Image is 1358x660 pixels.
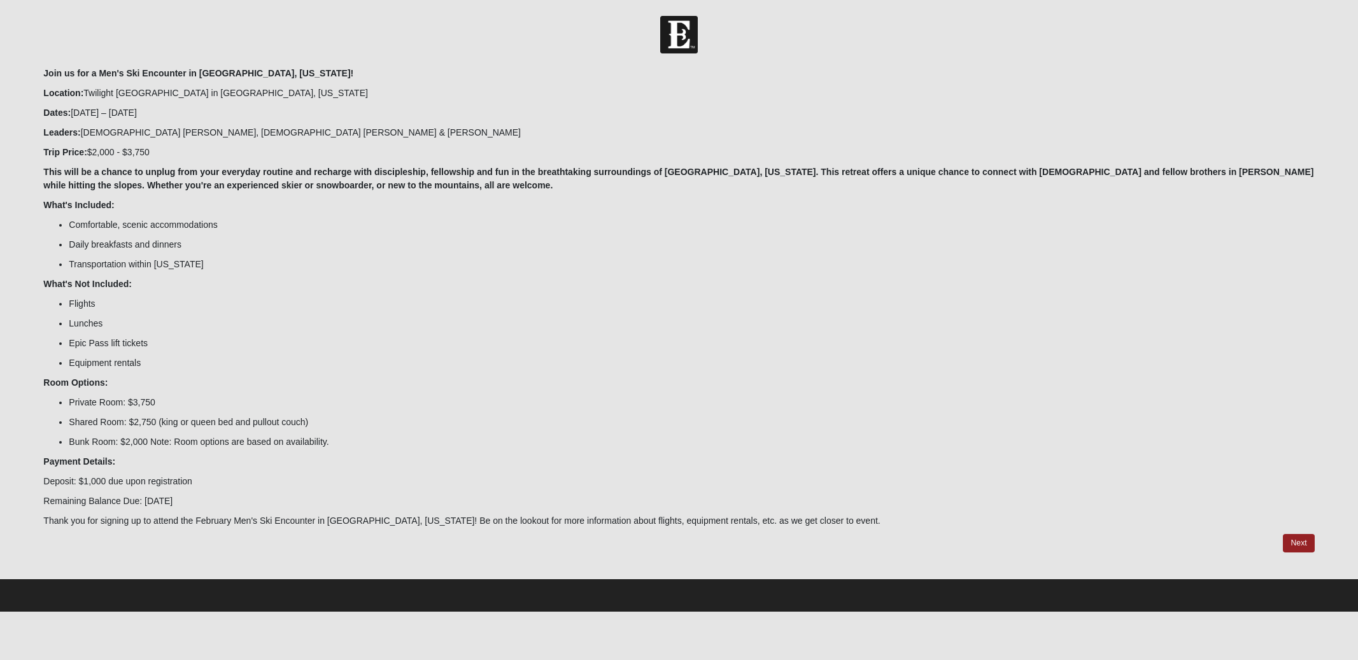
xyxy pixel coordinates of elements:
[43,495,1314,508] p: Remaining Balance Due: [DATE]
[43,146,1314,159] p: $2,000 - $3,750
[43,200,114,210] b: What's Included:
[43,126,1314,139] p: [DEMOGRAPHIC_DATA] [PERSON_NAME], [DEMOGRAPHIC_DATA] [PERSON_NAME] & [PERSON_NAME]
[69,220,217,230] span: Comfortable, scenic accommodations
[69,435,1314,449] li: Bunk Room: $2,000 Note: Room options are based on availability.
[1283,534,1314,552] a: Next
[69,338,148,348] span: Epic Pass lift tickets
[43,108,71,118] b: Dates:
[43,127,80,137] b: Leaders:
[43,106,1314,120] p: [DATE] – [DATE]
[43,147,87,157] b: Trip Price:
[69,239,181,249] span: Daily breakfasts and dinners
[69,358,141,368] span: Equipment rentals
[43,377,108,388] b: Room Options:
[43,167,1313,190] b: This will be a chance to unplug from your everyday routine and recharge with discipleship, fellow...
[43,279,132,289] b: What's Not Included:
[69,259,203,269] span: Transportation within [US_STATE]
[69,416,1314,429] li: Shared Room: $2,750 (king or queen bed and pullout couch)
[43,456,115,467] b: Payment Details:
[43,516,880,526] span: Thank you for signing up to attend the February Men's Ski Encounter in [GEOGRAPHIC_DATA], [US_STA...
[69,297,1314,311] li: Flights
[660,16,698,53] img: Church of Eleven22 Logo
[43,68,353,78] b: Join us for a Men's Ski Encounter in [GEOGRAPHIC_DATA], [US_STATE]!
[43,87,1314,100] p: Twilight [GEOGRAPHIC_DATA] in [GEOGRAPHIC_DATA], [US_STATE]
[43,475,1314,488] p: Deposit: $1,000 due upon registration
[69,396,1314,409] li: Private Room: $3,750
[69,318,103,328] span: Lunches
[43,88,83,98] b: Location:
